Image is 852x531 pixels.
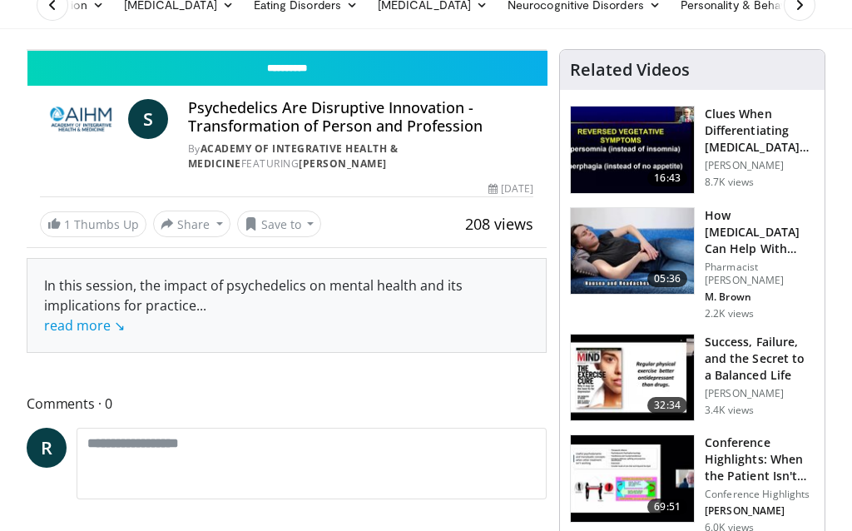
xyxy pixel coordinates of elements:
[27,428,67,468] a: R
[570,106,815,194] a: 16:43 Clues When Differentiating [MEDICAL_DATA] from MDD [PERSON_NAME] 8.7K views
[44,296,206,335] span: ...
[705,434,815,484] h3: Conference Highlights: When the Patient Isn't Getting Better - A Psy…
[40,99,121,139] img: Academy of Integrative Health & Medicine
[44,275,529,335] div: In this session, the impact of psychedelics on mental health and its implications for practice
[705,307,754,320] p: 2.2K views
[44,316,125,335] a: read more ↘
[570,60,690,80] h4: Related Videos
[153,211,230,237] button: Share
[571,107,694,193] img: a6520382-d332-4ed3-9891-ee688fa49237.150x105_q85_crop-smart_upscale.jpg
[40,211,146,237] a: 1 Thumbs Up
[570,334,815,422] a: 32:34 Success, Failure, and the Secret to a Balanced Life [PERSON_NAME] 3.4K views
[299,156,387,171] a: [PERSON_NAME]
[27,393,547,414] span: Comments 0
[647,170,687,186] span: 16:43
[705,334,815,384] h3: Success, Failure, and the Secret to a Balanced Life
[647,270,687,287] span: 05:36
[64,216,71,232] span: 1
[647,499,687,515] span: 69:51
[647,397,687,414] span: 32:34
[705,387,815,400] p: [PERSON_NAME]
[465,214,533,234] span: 208 views
[128,99,168,139] a: S
[571,208,694,295] img: 7bfe4765-2bdb-4a7e-8d24-83e30517bd33.150x105_q85_crop-smart_upscale.jpg
[571,435,694,522] img: 4362ec9e-0993-4580-bfd4-8e18d57e1d49.150x105_q85_crop-smart_upscale.jpg
[705,159,815,172] p: [PERSON_NAME]
[705,290,815,304] p: M. Brown
[705,404,754,417] p: 3.4K views
[488,181,533,196] div: [DATE]
[237,211,322,237] button: Save to
[705,106,815,156] h3: Clues When Differentiating [MEDICAL_DATA] from MDD
[705,488,815,501] p: Conference Highlights
[188,141,533,171] div: By FEATURING
[705,261,815,287] p: Pharmacist [PERSON_NAME]
[705,504,815,518] p: [PERSON_NAME]
[571,335,694,421] img: 7307c1c9-cd96-462b-8187-bd7a74dc6cb1.150x105_q85_crop-smart_upscale.jpg
[188,99,533,135] h4: Psychedelics Are Disruptive Innovation - Transformation of Person and Profession
[570,207,815,320] a: 05:36 How [MEDICAL_DATA] Can Help With Anxiety Without Sedation Pharmacist [PERSON_NAME] M. Brown...
[705,176,754,189] p: 8.7K views
[188,141,399,171] a: Academy of Integrative Health & Medicine
[705,207,815,257] h3: How [MEDICAL_DATA] Can Help With Anxiety Without Sedation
